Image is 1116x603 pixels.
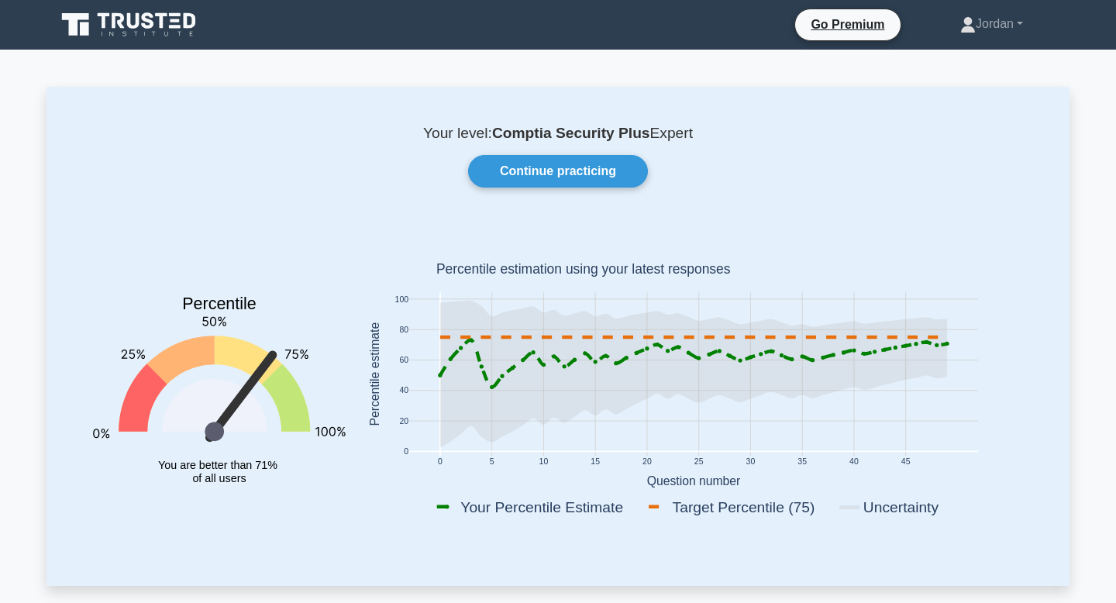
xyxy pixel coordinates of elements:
[399,417,408,426] text: 20
[395,295,409,304] text: 100
[399,387,408,395] text: 40
[158,459,277,471] tspan: You are better than 71%
[923,9,1060,40] a: Jordan
[182,295,257,314] text: Percentile
[192,472,246,484] tspan: of all users
[849,458,859,467] text: 40
[801,15,894,34] a: Go Premium
[399,326,408,334] text: 80
[490,458,494,467] text: 5
[84,124,1032,143] p: Your level: Expert
[797,458,807,467] text: 35
[694,458,704,467] text: 25
[746,458,756,467] text: 30
[468,155,648,188] a: Continue practicing
[399,357,408,365] text: 60
[901,458,911,467] text: 45
[539,458,549,467] text: 10
[647,474,741,488] text: Question number
[404,448,408,457] text: 0
[436,262,731,277] text: Percentile estimation using your latest responses
[368,322,381,426] text: Percentile estimate
[438,458,443,467] text: 0
[642,458,652,467] text: 20
[492,125,650,141] b: Comptia Security Plus
[591,458,600,467] text: 15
